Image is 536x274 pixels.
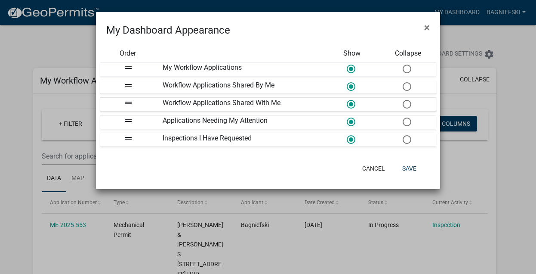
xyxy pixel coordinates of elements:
button: Close [417,16,437,40]
i: drag_handle [123,98,133,108]
button: Cancel [355,161,392,176]
div: Order [100,48,156,59]
i: drag_handle [123,133,133,143]
h4: My Dashboard Appearance [106,22,230,38]
button: Save [395,161,423,176]
i: drag_handle [123,80,133,90]
div: Collapse [380,48,436,59]
div: My Workflow Applications [156,62,324,76]
div: Applications Needing My Attention [156,115,324,129]
i: drag_handle [123,62,133,73]
div: Show [324,48,380,59]
i: drag_handle [123,115,133,126]
div: Workflow Applications Shared With Me [156,98,324,111]
div: Inspections I Have Requested [156,133,324,146]
span: × [424,22,430,34]
div: Workflow Applications Shared By Me [156,80,324,93]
